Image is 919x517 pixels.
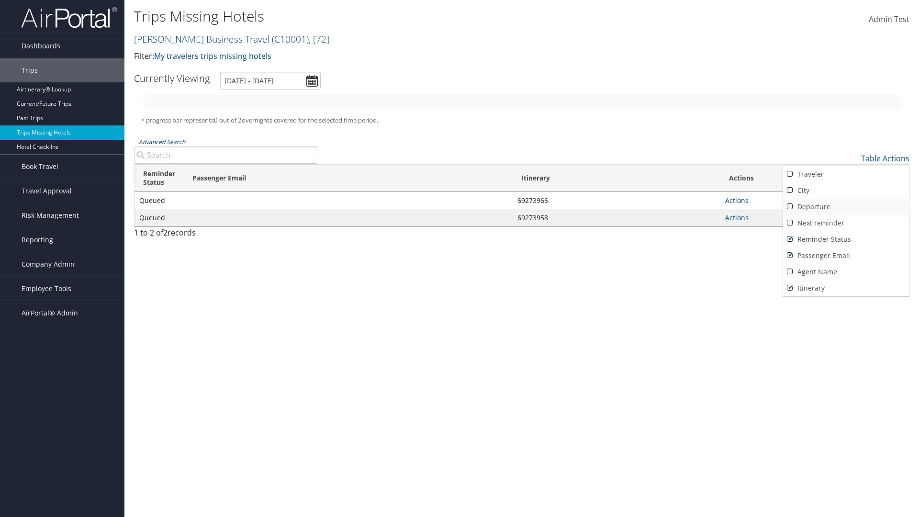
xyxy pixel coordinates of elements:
a: Next reminder [783,215,909,231]
span: Employee Tools [22,277,71,301]
span: Travel Approval [22,179,72,203]
span: Company Admin [22,252,75,276]
img: airportal-logo.png [21,6,117,29]
span: Trips [22,58,38,82]
a: City [783,182,909,199]
a: Itinerary [783,280,909,296]
span: Reporting [22,228,53,252]
a: Reminder Status [783,231,909,247]
a: Traveler [783,166,909,182]
span: Risk Management [22,203,79,227]
a: Departure [783,199,909,215]
span: AirPortal® Admin [22,301,78,325]
span: Book Travel [22,155,58,179]
a: Agent Name [783,264,909,280]
a: Passenger Email [783,247,909,264]
span: Dashboards [22,34,60,58]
